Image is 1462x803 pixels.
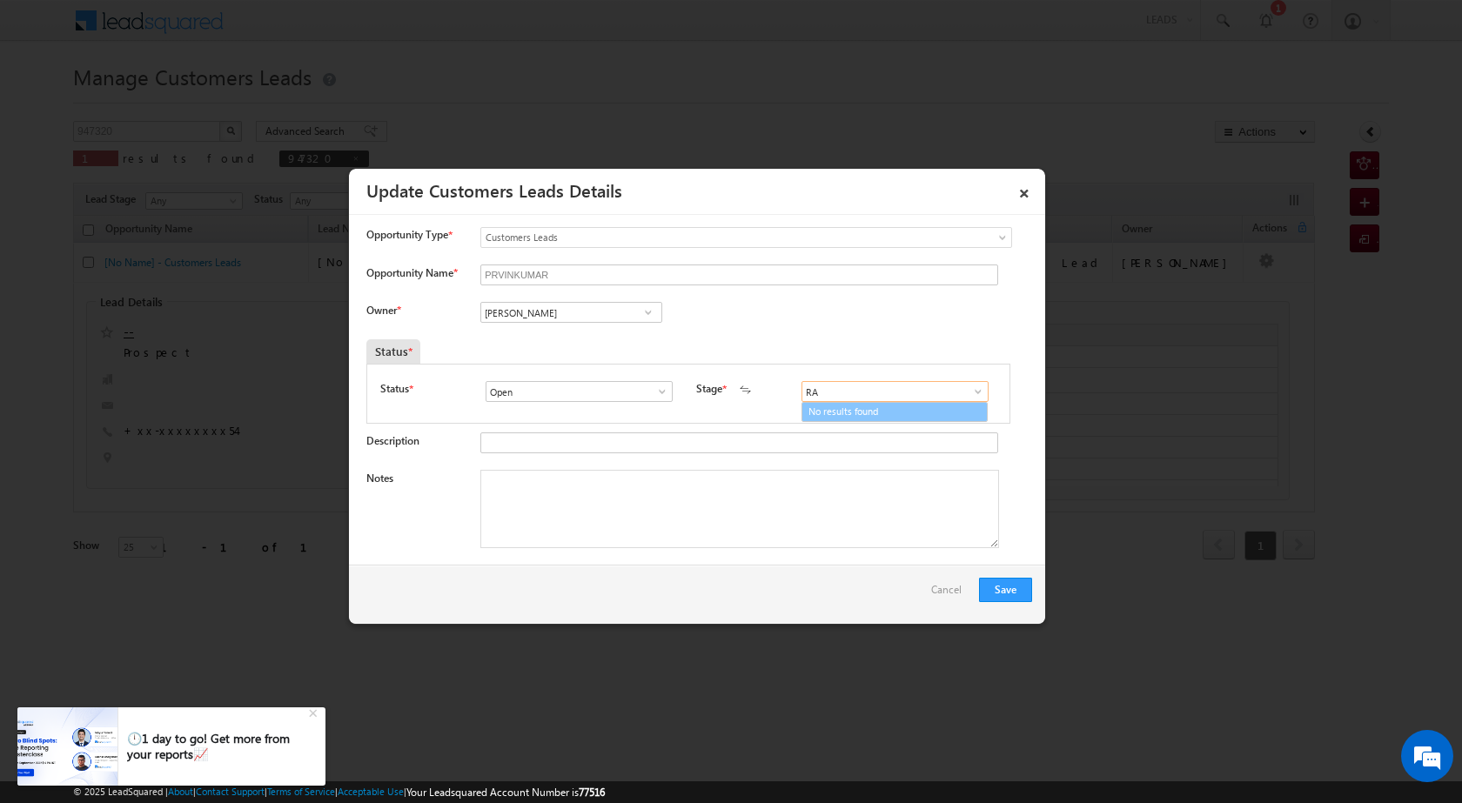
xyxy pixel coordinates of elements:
[486,381,673,402] input: Type to Search
[305,701,325,722] div: +
[962,383,984,400] a: Show All Items
[366,227,448,243] span: Opportunity Type
[237,536,316,559] em: Start Chat
[696,381,722,397] label: Stage
[91,91,292,114] div: Chat with us now
[801,402,988,422] a: No results found
[285,9,327,50] div: Minimize live chat window
[30,91,73,114] img: d_60004797649_company_0_60004797649
[1009,175,1039,205] a: ×
[637,304,659,321] a: Show All Items
[366,304,400,317] label: Owner
[579,786,605,799] span: 77516
[73,784,605,800] span: © 2025 LeadSquared | | | | |
[380,381,409,397] label: Status
[168,786,193,797] a: About
[23,161,318,521] textarea: Type your message and hit 'Enter'
[406,786,605,799] span: Your Leadsquared Account Number is
[366,266,457,279] label: Opportunity Name
[366,339,420,364] div: Status
[979,578,1032,602] button: Save
[801,381,989,402] input: Type to Search
[127,731,306,762] div: 🕛1 day to go! Get more from your reports📈
[647,383,668,400] a: Show All Items
[366,434,419,447] label: Description
[338,786,404,797] a: Acceptable Use
[480,302,662,323] input: Type to Search
[17,707,117,786] img: pictures
[366,472,393,485] label: Notes
[267,786,335,797] a: Terms of Service
[366,177,622,202] a: Update Customers Leads Details
[480,227,1012,248] a: Customers Leads
[481,230,941,245] span: Customers Leads
[196,786,265,797] a: Contact Support
[931,578,970,611] a: Cancel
